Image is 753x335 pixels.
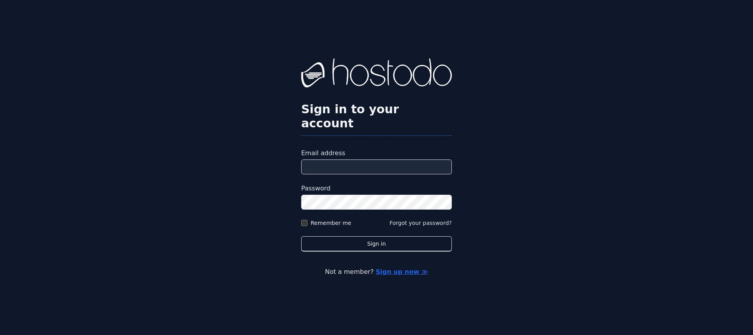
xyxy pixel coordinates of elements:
label: Password [301,184,452,193]
button: Forgot your password? [389,219,452,227]
button: Sign in [301,236,452,252]
label: Email address [301,148,452,158]
img: Hostodo [301,58,452,90]
p: Not a member? [38,267,715,277]
h2: Sign in to your account [301,102,452,130]
a: Sign up now ≫ [376,268,428,275]
label: Remember me [311,219,351,227]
